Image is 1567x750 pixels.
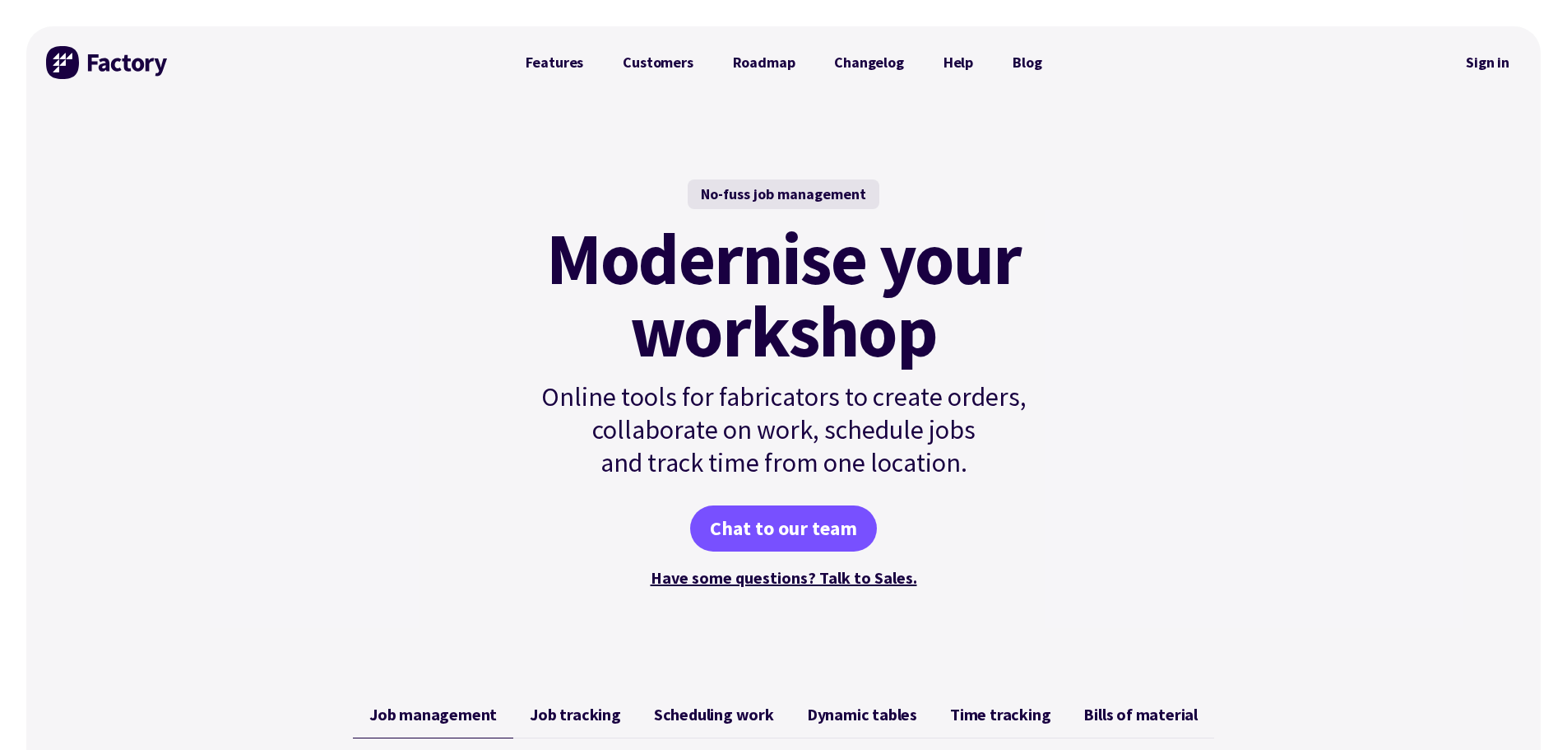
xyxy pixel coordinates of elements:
span: Job management [369,705,497,724]
a: Features [506,46,604,79]
span: Time tracking [950,705,1050,724]
a: Sign in [1454,44,1521,82]
nav: Primary Navigation [506,46,1062,79]
p: Online tools for fabricators to create orders, collaborate on work, schedule jobs and track time ... [506,380,1062,479]
a: Chat to our team [690,505,877,552]
a: Changelog [814,46,923,79]
mark: Modernise your workshop [546,222,1021,367]
span: Dynamic tables [807,705,917,724]
span: Scheduling work [654,705,774,724]
span: Bills of material [1083,705,1198,724]
img: Factory [46,46,169,79]
div: No-fuss job management [688,179,879,209]
a: Blog [993,46,1061,79]
a: Customers [603,46,712,79]
a: Have some questions? Talk to Sales. [651,567,917,588]
span: Job tracking [530,705,621,724]
nav: Secondary Navigation [1454,44,1521,82]
a: Help [924,46,993,79]
a: Roadmap [713,46,815,79]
